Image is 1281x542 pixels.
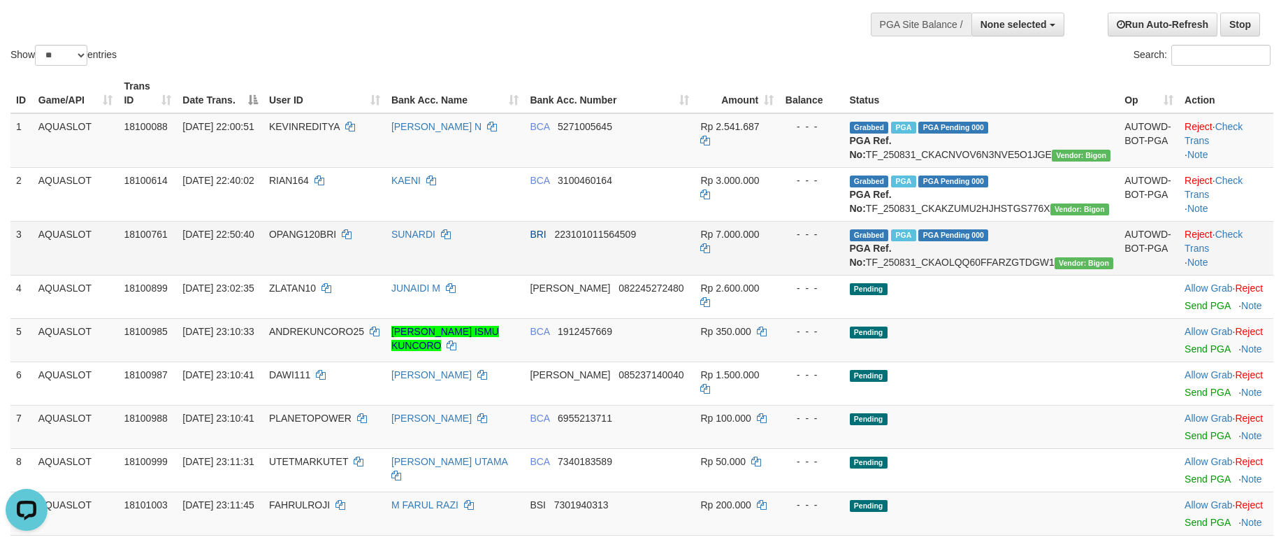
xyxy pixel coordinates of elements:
a: Send PGA [1185,343,1230,355]
span: · [1185,326,1235,337]
a: Note [1241,300,1262,311]
td: 4 [10,275,33,318]
a: Note [1187,203,1208,214]
span: Copy 3100460164 to clipboard [558,175,612,186]
span: Rp 50.000 [700,456,746,467]
span: 18100987 [124,369,167,380]
span: Copy 223101011564509 to clipboard [554,229,636,240]
div: PGA Site Balance / [871,13,971,36]
span: [DATE] 23:11:45 [182,499,254,511]
span: Rp 7.000.000 [700,229,759,240]
span: 18100999 [124,456,167,467]
input: Search: [1171,45,1271,66]
span: Rp 2.541.687 [700,121,759,132]
a: Send PGA [1185,473,1230,485]
td: 5 [10,318,33,362]
span: Copy 6955213711 to clipboard [558,413,612,424]
td: AQUASLOT [33,405,119,448]
td: · [1179,362,1273,405]
a: Reject [1235,456,1263,467]
span: 18100988 [124,413,167,424]
a: Check Trans [1185,229,1243,254]
span: DAWI111 [269,369,310,380]
div: - - - [785,227,838,241]
span: Rp 100.000 [700,413,751,424]
b: PGA Ref. No: [850,243,892,268]
td: · [1179,448,1273,492]
td: 6 [10,362,33,405]
span: Copy 085237140040 to clipboard [618,369,683,380]
th: Game/API: activate to sort column ascending [33,73,119,113]
span: FAHRULROJI [269,499,330,511]
span: Vendor URL: https://checkout31.1velocity.biz [1050,204,1109,215]
td: TF_250831_CKAOLQQ60FFARZGTDGW1 [844,221,1120,275]
a: Check Trans [1185,175,1243,200]
div: - - - [785,325,838,338]
span: [DATE] 22:00:51 [182,121,254,132]
td: · [1179,492,1273,535]
td: · [1179,275,1273,318]
a: [PERSON_NAME] [391,413,472,424]
a: Reject [1235,499,1263,511]
a: M FARUL RAZI [391,499,458,511]
td: AQUASLOT [33,275,119,318]
a: Allow Grab [1185,499,1232,511]
div: - - - [785,120,838,134]
span: Pending [850,413,888,425]
span: · [1185,456,1235,467]
td: · [1179,405,1273,448]
span: · [1185,499,1235,511]
span: BCA [530,121,549,132]
span: Copy 1912457669 to clipboard [558,326,612,337]
span: BRI [530,229,546,240]
a: Run Auto-Refresh [1108,13,1217,36]
td: TF_250831_CKACNVOV6N3NVE5O1JGE [844,113,1120,168]
span: Rp 3.000.000 [700,175,759,186]
div: - - - [785,281,838,295]
span: ANDREKUNCORO25 [269,326,364,337]
a: Allow Grab [1185,456,1232,467]
b: PGA Ref. No: [850,135,892,160]
span: Vendor URL: https://checkout31.1velocity.biz [1052,150,1110,162]
span: Copy 5271005645 to clipboard [558,121,612,132]
td: · · [1179,221,1273,275]
span: [DATE] 23:11:31 [182,456,254,467]
span: [DATE] 22:40:02 [182,175,254,186]
span: [DATE] 23:10:33 [182,326,254,337]
span: [DATE] 23:10:41 [182,413,254,424]
a: Stop [1220,13,1260,36]
span: Pending [850,370,888,382]
span: [PERSON_NAME] [530,283,610,294]
th: Amount: activate to sort column ascending [695,73,779,113]
span: BCA [530,326,549,337]
a: Note [1241,430,1262,441]
a: Note [1241,387,1262,398]
label: Search: [1134,45,1271,66]
th: User ID: activate to sort column ascending [263,73,386,113]
td: · · [1179,167,1273,221]
span: Grabbed [850,176,889,187]
a: JUNAIDI M [391,283,440,294]
button: Open LiveChat chat widget [6,6,48,48]
a: Reject [1185,175,1213,186]
th: ID [10,73,33,113]
div: - - - [785,411,838,425]
td: · [1179,318,1273,362]
td: · · [1179,113,1273,168]
th: Balance [779,73,844,113]
span: Marked by ayncek2 [891,122,915,134]
span: UTETMARKUTET [269,456,348,467]
span: PLANETOPOWER [269,413,352,424]
a: Allow Grab [1185,283,1232,294]
span: 18100761 [124,229,167,240]
a: Note [1187,149,1208,160]
span: · [1185,369,1235,380]
span: [DATE] 22:50:40 [182,229,254,240]
label: Show entries [10,45,117,66]
span: Pending [850,327,888,338]
td: AQUASLOT [33,318,119,362]
span: Grabbed [850,122,889,134]
span: Copy 082245272480 to clipboard [618,283,683,294]
span: RIAN164 [269,175,309,186]
span: Rp 350.000 [700,326,751,337]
